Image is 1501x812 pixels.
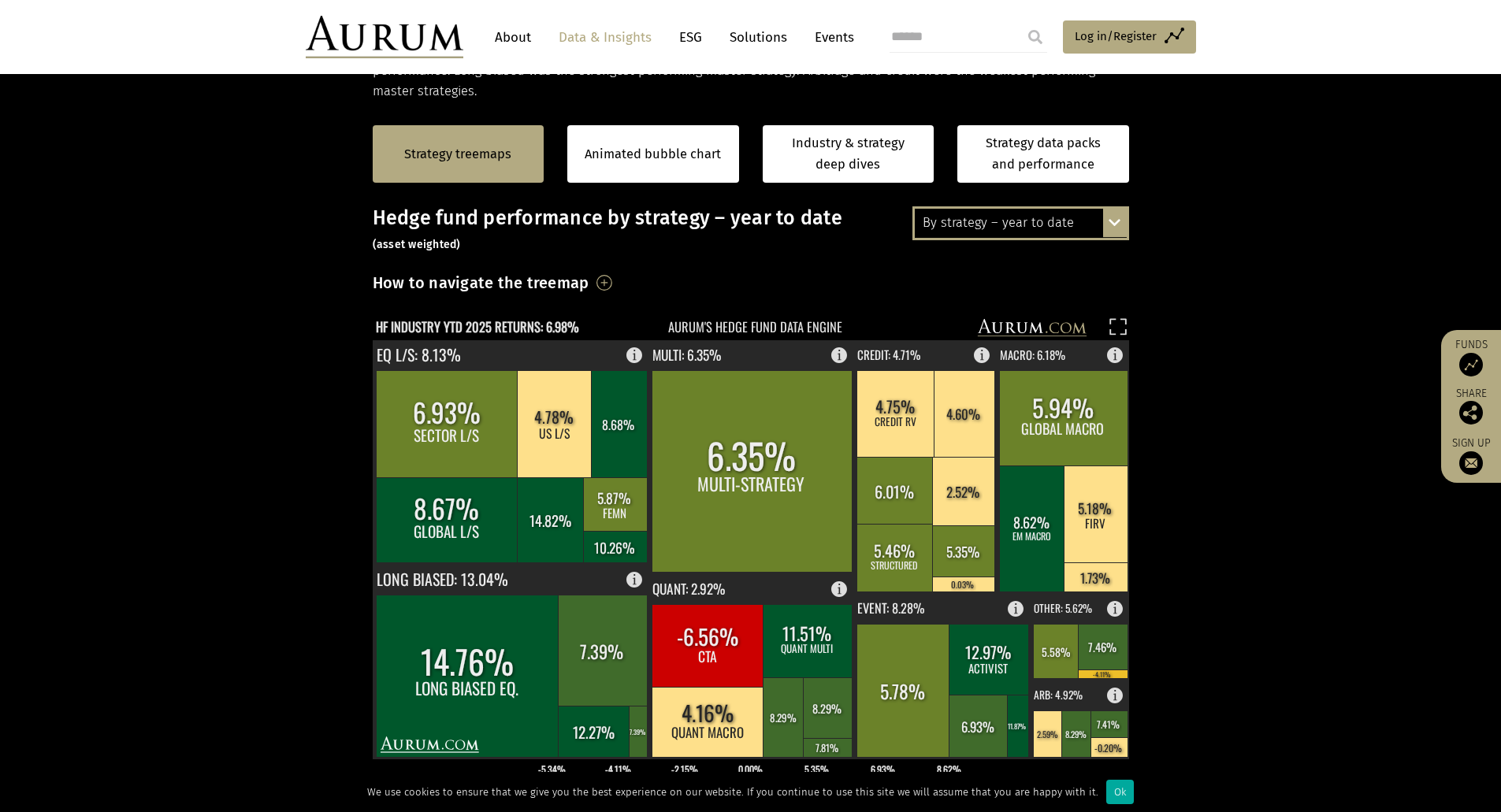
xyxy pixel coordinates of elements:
[1459,353,1483,376] img: Access Funds
[487,23,539,52] a: About
[763,125,934,183] a: Industry & strategy deep dives
[551,23,659,52] a: Data & Insights
[722,23,795,52] a: Solutions
[373,206,1129,254] h3: Hedge fund performance by strategy – year to date
[671,23,710,52] a: ESG
[1106,780,1134,804] div: Ok
[585,144,721,165] a: Animated bubble chart
[915,209,1127,237] div: By strategy – year to date
[1449,436,1493,475] a: Sign up
[306,16,463,58] img: Aurum
[373,269,589,296] h3: How to navigate the treemap
[1075,27,1157,46] span: Log in/Register
[1459,451,1483,475] img: Sign up to our newsletter
[1449,338,1493,376] a: Funds
[404,144,511,165] a: Strategy treemaps
[1020,21,1051,53] input: Submit
[373,238,461,251] small: (asset weighted)
[1449,388,1493,425] div: Share
[1459,401,1483,425] img: Share this post
[807,23,854,52] a: Events
[1063,20,1196,54] a: Log in/Register
[957,125,1129,183] a: Strategy data packs and performance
